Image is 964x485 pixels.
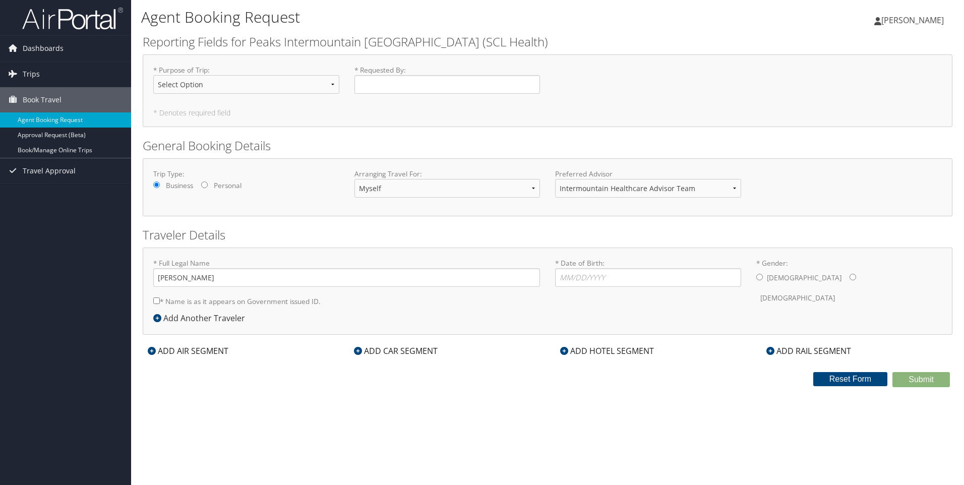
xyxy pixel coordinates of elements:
[881,15,944,26] span: [PERSON_NAME]
[214,180,242,191] label: Personal
[153,258,540,287] label: * Full Legal Name
[349,345,443,357] div: ADD CAR SEGMENT
[143,137,952,154] h2: General Booking Details
[756,274,763,280] input: * Gender:[DEMOGRAPHIC_DATA][DEMOGRAPHIC_DATA]
[760,288,835,308] label: [DEMOGRAPHIC_DATA]
[555,345,659,357] div: ADD HOTEL SEGMENT
[23,87,62,112] span: Book Travel
[153,297,160,304] input: * Name is as it appears on Government issued ID.
[23,158,76,184] span: Travel Approval
[23,36,64,61] span: Dashboards
[153,65,339,102] label: * Purpose of Trip :
[874,5,954,35] a: [PERSON_NAME]
[141,7,683,28] h1: Agent Booking Request
[850,274,856,280] input: * Gender:[DEMOGRAPHIC_DATA][DEMOGRAPHIC_DATA]
[761,345,856,357] div: ADD RAIL SEGMENT
[153,169,339,179] label: Trip Type:
[767,268,841,287] label: [DEMOGRAPHIC_DATA]
[153,109,942,116] h5: * Denotes required field
[22,7,123,30] img: airportal-logo.png
[555,268,741,287] input: * Date of Birth:
[354,169,540,179] label: Arranging Travel For:
[143,345,233,357] div: ADD AIR SEGMENT
[153,312,250,324] div: Add Another Traveler
[166,180,193,191] label: Business
[153,292,321,311] label: * Name is as it appears on Government issued ID.
[143,33,952,50] h2: Reporting Fields for Peaks Intermountain [GEOGRAPHIC_DATA] (SCL Health)
[153,75,339,94] select: * Purpose of Trip:
[555,169,741,179] label: Preferred Advisor
[143,226,952,244] h2: Traveler Details
[354,65,540,94] label: * Requested By :
[354,75,540,94] input: * Requested By:
[555,258,741,287] label: * Date of Birth:
[756,258,942,308] label: * Gender:
[813,372,888,386] button: Reset Form
[23,62,40,87] span: Trips
[892,372,950,387] button: Submit
[153,268,540,287] input: * Full Legal Name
